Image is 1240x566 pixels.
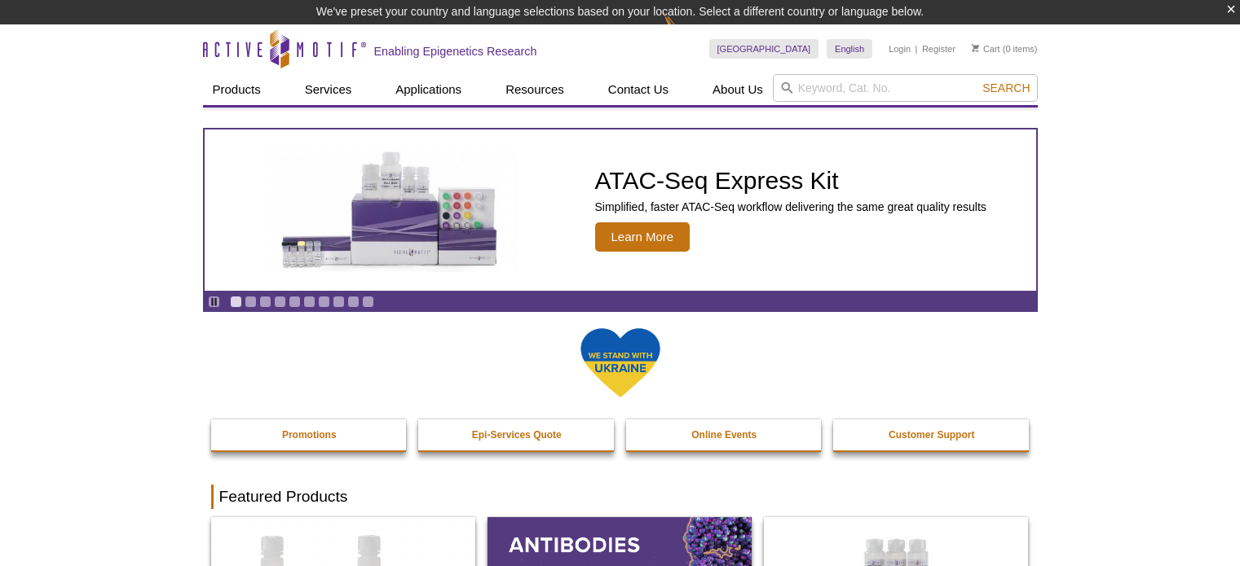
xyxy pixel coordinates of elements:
[208,296,220,308] a: Toggle autoplay
[295,74,362,105] a: Services
[972,43,1000,55] a: Cart
[386,74,471,105] a: Applications
[496,74,574,105] a: Resources
[972,39,1038,59] li: (0 items)
[709,39,819,59] a: [GEOGRAPHIC_DATA]
[205,129,1036,291] a: ATAC-Seq Express Kit ATAC-Seq Express Kit Simplified, faster ATAC-Seq workflow delivering the sam...
[318,296,330,308] a: Go to slide 7
[626,419,823,450] a: Online Events
[259,296,271,308] a: Go to slide 3
[257,148,526,272] img: ATAC-Seq Express Kit
[833,419,1030,450] a: Customer Support
[922,43,955,55] a: Register
[347,296,360,308] a: Go to slide 9
[703,74,773,105] a: About Us
[418,419,616,450] a: Epi-Services Quote
[230,296,242,308] a: Go to slide 1
[595,222,691,252] span: Learn More
[977,81,1035,95] button: Search
[580,327,661,399] img: We Stand With Ukraine
[595,200,986,214] p: Simplified, faster ATAC-Seq workflow delivering the same great quality results
[303,296,316,308] a: Go to slide 6
[203,74,271,105] a: Products
[274,296,286,308] a: Go to slide 4
[982,81,1030,94] span: Search
[773,74,1038,102] input: Keyword, Cat. No.
[362,296,374,308] a: Go to slide 10
[598,74,678,105] a: Contact Us
[595,169,986,193] h2: ATAC-Seq Express Kit
[889,43,911,55] a: Login
[889,429,974,441] strong: Customer Support
[211,485,1030,509] h2: Featured Products
[664,12,707,50] img: Change Here
[472,429,562,441] strong: Epi-Services Quote
[916,39,918,59] li: |
[282,429,337,441] strong: Promotions
[691,429,757,441] strong: Online Events
[289,296,301,308] a: Go to slide 5
[972,44,979,52] img: Your Cart
[245,296,257,308] a: Go to slide 2
[333,296,345,308] a: Go to slide 8
[374,44,537,59] h2: Enabling Epigenetics Research
[211,419,408,450] a: Promotions
[205,129,1036,291] article: ATAC-Seq Express Kit
[827,39,872,59] a: English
